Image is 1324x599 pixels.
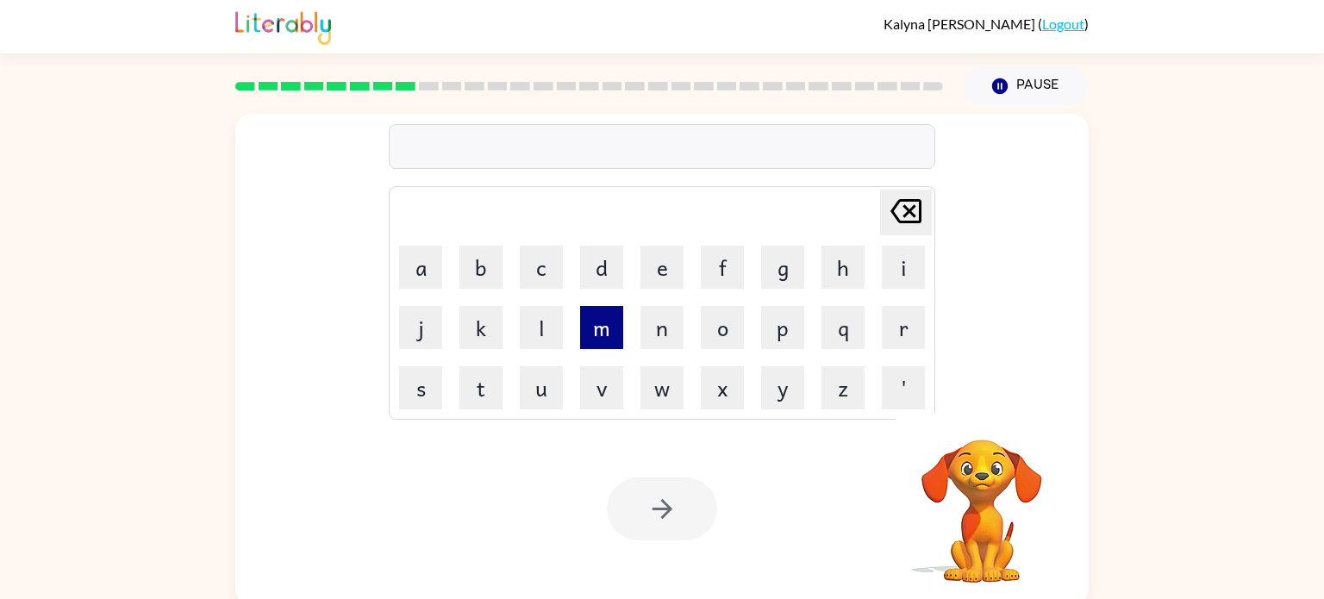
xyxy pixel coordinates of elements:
[896,413,1068,585] video: Your browser must support playing .mp4 files to use Literably. Please try using another browser.
[520,246,563,289] button: c
[399,306,442,349] button: j
[821,306,865,349] button: q
[399,366,442,409] button: s
[701,306,744,349] button: o
[640,366,684,409] button: w
[882,246,925,289] button: i
[964,66,1089,106] button: Pause
[701,366,744,409] button: x
[761,306,804,349] button: p
[1042,16,1084,32] a: Logout
[821,366,865,409] button: z
[882,306,925,349] button: r
[640,306,684,349] button: n
[761,366,804,409] button: y
[701,246,744,289] button: f
[761,246,804,289] button: g
[580,246,623,289] button: d
[882,366,925,409] button: '
[640,246,684,289] button: e
[459,366,503,409] button: t
[459,246,503,289] button: b
[884,16,1038,32] span: Kalyna [PERSON_NAME]
[459,306,503,349] button: k
[580,306,623,349] button: m
[520,366,563,409] button: u
[399,246,442,289] button: a
[884,16,1089,32] div: ( )
[235,7,331,45] img: Literably
[580,366,623,409] button: v
[821,246,865,289] button: h
[520,306,563,349] button: l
